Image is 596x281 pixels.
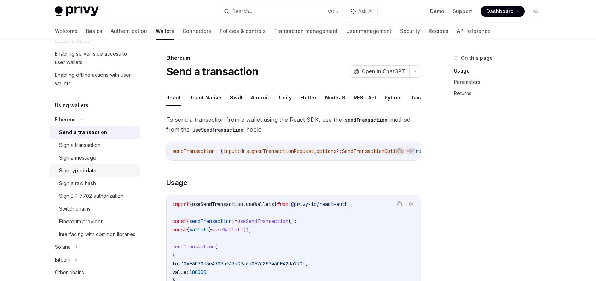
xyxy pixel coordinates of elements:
[336,148,342,154] span: ?:
[189,269,206,275] span: 100000
[215,148,223,154] span: : (
[325,89,345,106] button: NodeJS
[49,215,140,228] a: Ethereum provider
[215,226,243,233] span: useWallets
[215,243,218,250] span: (
[395,146,404,155] button: Copy the contents from the code block
[237,148,240,154] span: :
[166,178,187,188] span: Usage
[166,65,259,78] h1: Send a transaction
[172,201,189,207] span: import
[220,23,266,40] a: Policies & controls
[384,89,402,106] button: Python
[219,5,343,18] button: Search...CtrlK
[240,148,314,154] span: UnsignedTransactionRequest
[181,260,305,267] span: '0xE3070d3e4309afA3bC9a6b057685743CF42da77C'
[481,6,525,17] a: Dashboard
[59,128,107,137] div: Send a transaction
[186,226,189,233] span: {
[406,146,415,155] button: Ask AI
[59,141,100,149] div: Sign a transaction
[189,201,192,207] span: {
[86,23,102,40] a: Basics
[362,68,405,75] span: Open in ChatGPT
[49,164,140,177] a: Sign typed data
[457,23,491,40] a: API reference
[55,50,135,67] div: Enabling server-side access to user wallets
[156,23,174,40] a: Wallets
[49,151,140,164] a: Sign a message
[305,260,308,267] span: ,
[404,148,407,154] span: )
[59,166,96,175] div: Sign typed data
[342,116,390,124] code: sendTransaction
[49,139,140,151] a: Sign a transaction
[111,23,147,40] a: Authentication
[232,7,252,16] div: Search...
[49,266,140,279] a: Other chains
[172,260,181,267] span: to:
[189,89,221,106] button: React Native
[346,23,392,40] a: User management
[395,199,404,208] button: Copy the contents from the code block
[172,148,215,154] span: sendTransaction
[453,8,472,15] a: Support
[246,201,274,207] span: useWallets
[189,226,209,233] span: wallets
[49,177,140,190] a: Sign a raw hash
[59,179,96,188] div: Sign a raw hash
[166,89,181,106] button: React
[49,190,140,202] a: Sign EIP-7702 authorization
[183,23,211,40] a: Connectors
[279,89,292,106] button: Unity
[55,268,84,277] div: Other chains
[300,89,317,106] button: Flutter
[49,228,140,241] a: Interfacing with common libraries
[235,218,237,224] span: =
[192,201,243,207] span: useSendTransaction
[55,243,71,251] div: Solana
[429,23,449,40] a: Recipes
[172,252,175,258] span: {
[346,5,377,18] button: Ask AI
[172,218,186,224] span: const
[59,230,135,239] div: Interfacing with common libraries
[314,148,317,154] span: ,
[430,8,444,15] a: Demo
[59,154,96,162] div: Sign a message
[274,201,277,207] span: }
[166,55,421,62] div: Ethereum
[486,8,514,15] span: Dashboard
[358,8,372,15] span: Ask AI
[166,115,421,134] span: To send a transaction from a wallet using the React SDK, use the method from the hook:
[55,23,77,40] a: Welcome
[288,201,351,207] span: '@privy-io/react-auth'
[49,126,140,139] a: Send a transaction
[59,192,123,200] div: Sign EIP-7702 authorization
[406,199,415,208] button: Ask AI
[230,89,243,106] button: Swift
[186,218,189,224] span: {
[223,148,237,154] span: input
[209,226,212,233] span: }
[172,226,186,233] span: const
[212,226,215,233] span: =
[354,89,376,106] button: REST API
[49,47,140,69] a: Enabling server-side access to user wallets
[59,205,91,213] div: Switch chains
[55,6,99,16] img: light logo
[351,201,353,207] span: ;
[251,89,271,106] button: Android
[189,218,232,224] span: sendTransaction
[55,101,88,110] h5: Using wallets
[342,148,404,154] span: SendTransactionOptions
[49,69,140,90] a: Enabling offline actions with user wallets
[400,23,420,40] a: Security
[59,217,103,226] div: Ethereum provider
[55,71,135,88] div: Enabling offline actions with user wallets
[277,201,288,207] span: from
[232,218,235,224] span: }
[274,23,338,40] a: Transaction management
[349,65,409,78] button: Open in ChatGPT
[237,218,288,224] span: useSendTransaction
